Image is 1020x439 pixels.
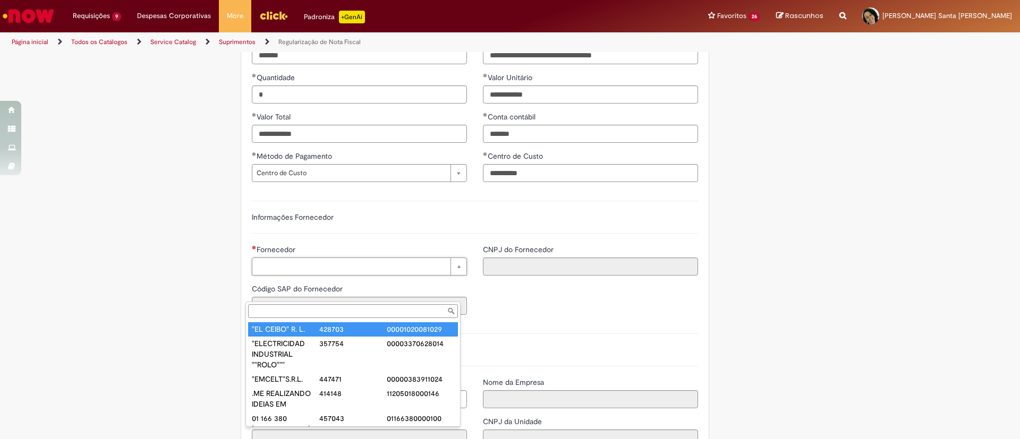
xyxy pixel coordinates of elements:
[319,413,387,424] div: 457043
[387,413,454,424] div: 01166380000100
[319,324,387,334] div: 428703
[252,374,319,384] div: "EMCELT"S.R.L.
[387,374,454,384] div: 00000383911024
[387,338,454,349] div: 00003370628014
[387,388,454,399] div: 11205018000146
[319,338,387,349] div: 357754
[252,388,319,409] div: .ME REALIZANDO IDEIAS EM
[319,388,387,399] div: 414148
[252,324,319,334] div: "EL CEIBO" R. L.
[319,374,387,384] div: 447471
[252,338,319,370] div: "ELECTRICIDAD INDUSTRIAL ""ROLO"""
[246,320,460,426] ul: Fornecedor
[387,324,454,334] div: 00001020081029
